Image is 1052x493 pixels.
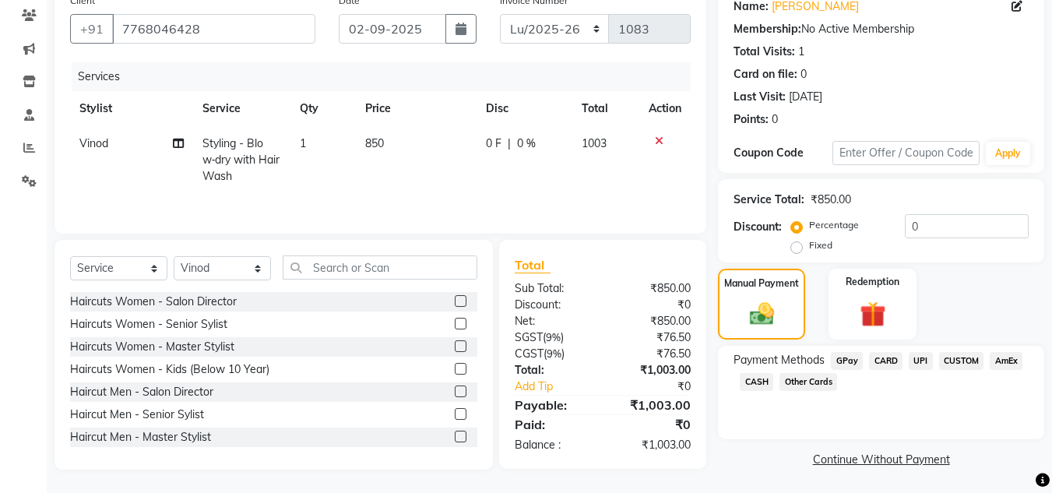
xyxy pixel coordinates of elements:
[70,14,114,44] button: +91
[503,437,603,453] div: Balance :
[603,362,702,379] div: ₹1,003.00
[779,373,837,391] span: Other Cards
[503,379,619,395] a: Add Tip
[193,91,291,126] th: Service
[852,298,894,330] img: _gift.svg
[734,44,795,60] div: Total Visits:
[811,192,851,208] div: ₹850.00
[603,297,702,313] div: ₹0
[515,347,544,361] span: CGST
[734,21,801,37] div: Membership:
[486,136,501,152] span: 0 F
[503,415,603,434] div: Paid:
[772,111,778,128] div: 0
[72,62,702,91] div: Services
[734,192,804,208] div: Service Total:
[546,331,561,343] span: 9%
[547,347,561,360] span: 9%
[70,316,227,333] div: Haircuts Women - Senior Sylist
[79,136,108,150] span: Vinod
[832,141,980,165] input: Enter Offer / Coupon Code
[734,66,797,83] div: Card on file:
[620,379,703,395] div: ₹0
[603,280,702,297] div: ₹850.00
[70,384,213,400] div: Haircut Men - Salon Director
[909,352,933,370] span: UPI
[603,396,702,414] div: ₹1,003.00
[869,352,902,370] span: CARD
[503,396,603,414] div: Payable:
[572,91,640,126] th: Total
[846,275,899,289] label: Redemption
[734,219,782,235] div: Discount:
[734,145,832,161] div: Coupon Code
[740,373,773,391] span: CASH
[986,142,1030,165] button: Apply
[503,280,603,297] div: Sub Total:
[721,452,1041,468] a: Continue Without Payment
[70,429,211,445] div: Haircut Men - Master Stylist
[831,352,863,370] span: GPay
[503,313,603,329] div: Net:
[734,352,825,368] span: Payment Methods
[603,329,702,346] div: ₹76.50
[515,330,543,344] span: SGST
[508,136,511,152] span: |
[582,136,607,150] span: 1003
[477,91,572,126] th: Disc
[603,313,702,329] div: ₹850.00
[70,361,269,378] div: Haircuts Women - Kids (Below 10 Year)
[70,294,237,310] div: Haircuts Women - Salon Director
[603,346,702,362] div: ₹76.50
[515,257,551,273] span: Total
[300,136,306,150] span: 1
[283,255,477,280] input: Search or Scan
[800,66,807,83] div: 0
[734,21,1029,37] div: No Active Membership
[639,91,691,126] th: Action
[517,136,536,152] span: 0 %
[503,329,603,346] div: ( )
[603,415,702,434] div: ₹0
[202,136,280,183] span: Styling - Blow‑dry with Hair Wash
[990,352,1022,370] span: AmEx
[290,91,356,126] th: Qty
[798,44,804,60] div: 1
[724,276,799,291] label: Manual Payment
[603,437,702,453] div: ₹1,003.00
[939,352,984,370] span: CUSTOM
[70,91,193,126] th: Stylist
[734,111,769,128] div: Points:
[70,339,234,355] div: Haircuts Women - Master Stylist
[112,14,315,44] input: Search by Name/Mobile/Email/Code
[809,238,832,252] label: Fixed
[356,91,477,126] th: Price
[742,300,782,328] img: _cash.svg
[809,218,859,232] label: Percentage
[789,89,822,105] div: [DATE]
[503,346,603,362] div: ( )
[503,362,603,379] div: Total:
[503,297,603,313] div: Discount:
[365,136,384,150] span: 850
[70,407,204,423] div: Haircut Men - Senior Sylist
[734,89,786,105] div: Last Visit:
